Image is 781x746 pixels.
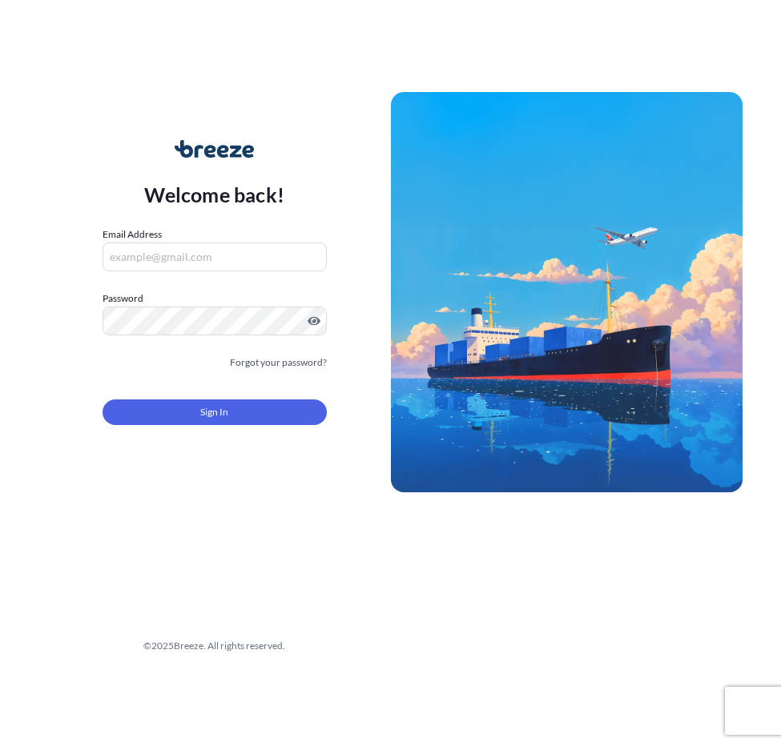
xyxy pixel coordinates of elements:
[308,315,320,327] button: Show password
[38,638,391,654] div: © 2025 Breeze. All rights reserved.
[103,227,162,243] label: Email Address
[144,182,284,207] p: Welcome back!
[103,243,327,271] input: example@gmail.com
[230,355,327,371] a: Forgot your password?
[391,92,743,491] img: Ship illustration
[200,404,228,420] span: Sign In
[103,291,327,307] label: Password
[103,399,327,425] button: Sign In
